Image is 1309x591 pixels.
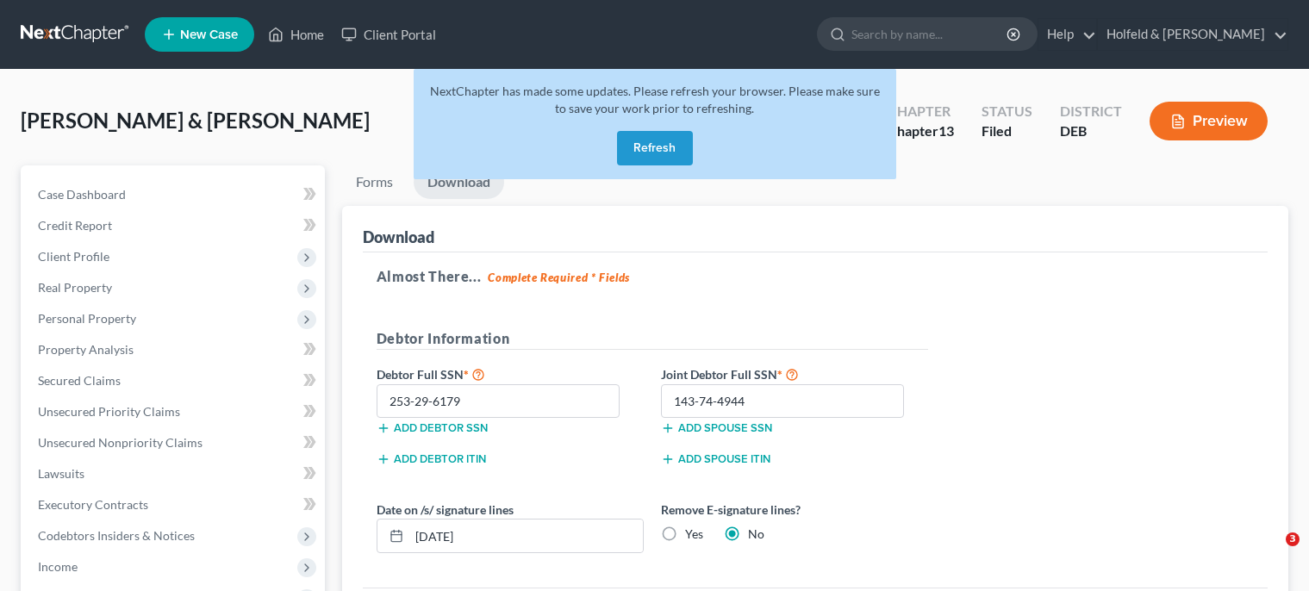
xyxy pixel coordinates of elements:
span: Credit Report [38,218,112,233]
button: Refresh [617,131,693,165]
button: Add spouse SSN [661,421,772,435]
span: Property Analysis [38,342,134,357]
span: Unsecured Priority Claims [38,404,180,419]
div: Chapter [888,102,954,121]
div: DEB [1060,121,1122,141]
a: Client Portal [333,19,445,50]
span: Codebtors Insiders & Notices [38,528,195,543]
label: Date on /s/ signature lines [377,501,514,519]
label: Joint Debtor Full SSN [652,364,937,384]
span: Lawsuits [38,466,84,481]
button: Preview [1150,102,1268,140]
label: Yes [685,526,703,543]
a: Credit Report [24,210,325,241]
a: Secured Claims [24,365,325,396]
div: Chapter [888,121,954,141]
span: Unsecured Nonpriority Claims [38,435,203,450]
input: XXX-XX-XXXX [377,384,620,419]
h5: Almost There... [377,266,1254,287]
a: Forms [342,165,407,199]
a: Unsecured Priority Claims [24,396,325,427]
label: Remove E-signature lines? [661,501,928,519]
a: Lawsuits [24,458,325,489]
input: XXX-XX-XXXX [661,384,905,419]
span: NextChapter has made some updates. Please refresh your browser. Please make sure to save your wor... [430,84,880,115]
div: Filed [982,121,1032,141]
span: [PERSON_NAME] & [PERSON_NAME] [21,108,370,133]
span: Case Dashboard [38,187,126,202]
button: Add spouse ITIN [661,452,770,466]
label: No [748,526,764,543]
div: District [1060,102,1122,121]
a: Holfeld & [PERSON_NAME] [1098,19,1287,50]
iframe: Intercom live chat [1250,532,1292,574]
label: Debtor Full SSN [368,364,652,384]
div: Download [363,227,434,247]
a: Executory Contracts [24,489,325,520]
span: 13 [938,122,954,139]
a: Case Dashboard [24,179,325,210]
a: Property Analysis [24,334,325,365]
span: 3 [1286,532,1300,546]
a: Help [1038,19,1096,50]
span: Secured Claims [38,373,121,388]
a: Home [259,19,333,50]
span: Executory Contracts [38,497,148,512]
span: Personal Property [38,311,136,326]
input: Search by name... [851,18,1009,50]
input: MM/DD/YYYY [409,519,643,552]
span: Client Profile [38,249,109,264]
span: New Case [180,28,238,41]
div: Status [982,102,1032,121]
strong: Complete Required * Fields [488,271,630,284]
a: Unsecured Nonpriority Claims [24,427,325,458]
h5: Debtor Information [377,328,928,350]
button: Add debtor SSN [377,421,488,435]
span: Income [38,559,78,574]
span: Real Property [38,280,112,295]
button: Add debtor ITIN [377,452,486,466]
